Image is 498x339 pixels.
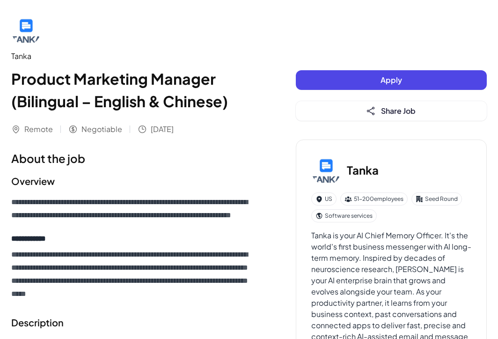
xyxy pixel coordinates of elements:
[151,124,174,135] span: [DATE]
[11,15,41,45] img: Ta
[296,70,487,90] button: Apply
[24,124,53,135] span: Remote
[381,106,416,116] span: Share Job
[311,209,377,222] div: Software services
[11,150,258,167] h1: About the job
[381,75,402,85] span: Apply
[81,124,122,135] span: Negotiable
[11,51,258,62] div: Tanka
[11,174,258,188] h2: Overview
[11,67,258,112] h1: Product Marketing Manager (Bilingual – English & Chinese)
[311,155,341,185] img: Ta
[311,192,337,206] div: US
[11,316,258,330] h2: Description
[411,192,462,206] div: Seed Round
[296,101,487,121] button: Share Job
[347,162,379,178] h3: Tanka
[340,192,408,206] div: 51-200 employees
